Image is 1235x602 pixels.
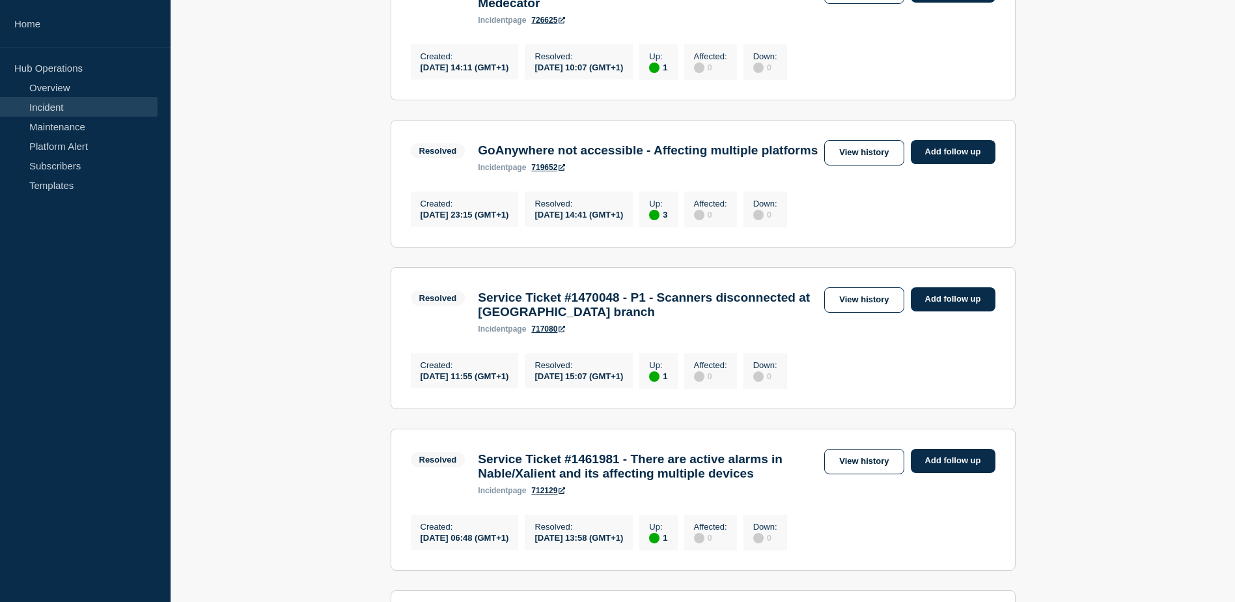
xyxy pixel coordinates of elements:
[534,208,623,220] div: [DATE] 14:41 (GMT+1)
[421,522,509,532] p: Created :
[534,199,623,208] p: Resolved :
[824,449,904,474] a: View history
[753,61,777,73] div: 0
[478,486,526,495] p: page
[531,16,565,25] a: 726625
[478,324,526,334] p: page
[649,63,659,73] div: up
[694,371,704,382] div: disabled
[753,63,764,73] div: disabled
[478,16,508,25] span: incident
[753,360,777,370] p: Down :
[649,208,667,220] div: 3
[421,532,509,543] div: [DATE] 06:48 (GMT+1)
[649,61,667,73] div: 1
[411,291,465,306] span: Resolved
[478,452,818,481] h3: Service Ticket #1461981 - There are active alarms in Nable/Xalient and its affecting multiple dev...
[753,533,764,543] div: disabled
[411,452,465,467] span: Resolved
[649,371,659,382] div: up
[649,360,667,370] p: Up :
[478,163,526,172] p: page
[478,486,508,495] span: incident
[911,287,995,311] a: Add follow up
[421,199,509,208] p: Created :
[531,486,565,495] a: 712129
[531,163,565,172] a: 719652
[534,360,623,370] p: Resolved :
[421,61,509,72] div: [DATE] 14:11 (GMT+1)
[694,61,727,73] div: 0
[694,51,727,61] p: Affected :
[824,287,904,313] a: View history
[753,532,777,543] div: 0
[753,370,777,382] div: 0
[694,533,704,543] div: disabled
[649,199,667,208] p: Up :
[694,199,727,208] p: Affected :
[534,532,623,543] div: [DATE] 13:58 (GMT+1)
[694,360,727,370] p: Affected :
[421,360,509,370] p: Created :
[531,324,565,334] a: 717080
[694,63,704,73] div: disabled
[753,210,764,220] div: disabled
[478,143,818,158] h3: GoAnywhere not accessible - Affecting multiple platforms
[649,532,667,543] div: 1
[421,370,509,381] div: [DATE] 11:55 (GMT+1)
[478,291,818,319] h3: Service Ticket #1470048 - P1 - Scanners disconnected at [GEOGRAPHIC_DATA] branch
[534,61,623,72] div: [DATE] 10:07 (GMT+1)
[753,51,777,61] p: Down :
[534,522,623,532] p: Resolved :
[411,143,465,158] span: Resolved
[753,522,777,532] p: Down :
[649,533,659,543] div: up
[649,522,667,532] p: Up :
[649,51,667,61] p: Up :
[421,51,509,61] p: Created :
[421,208,509,220] div: [DATE] 23:15 (GMT+1)
[753,371,764,382] div: disabled
[911,140,995,164] a: Add follow up
[753,208,777,220] div: 0
[649,370,667,382] div: 1
[649,210,659,220] div: up
[478,16,526,25] p: page
[694,210,704,220] div: disabled
[478,324,508,334] span: incident
[694,522,727,532] p: Affected :
[534,51,623,61] p: Resolved :
[824,140,904,165] a: View history
[694,370,727,382] div: 0
[478,163,508,172] span: incident
[694,208,727,220] div: 0
[694,532,727,543] div: 0
[753,199,777,208] p: Down :
[534,370,623,381] div: [DATE] 15:07 (GMT+1)
[911,449,995,473] a: Add follow up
